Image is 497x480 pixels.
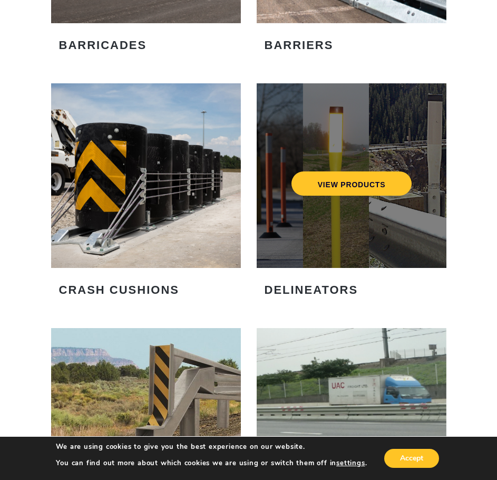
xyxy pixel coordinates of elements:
[59,39,147,52] strong: BARRICADES
[265,39,334,52] strong: BARRIERS
[336,458,365,468] button: settings
[384,449,439,468] button: Accept
[56,442,367,452] p: We are using cookies to give you the best experience on our website.
[56,458,367,468] p: You can find out more about which cookies we are using or switch them off in .
[291,171,412,196] a: VIEW PRODUCTS
[59,283,179,296] strong: CRASH CUSHIONS
[265,283,358,296] strong: DELINEATORS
